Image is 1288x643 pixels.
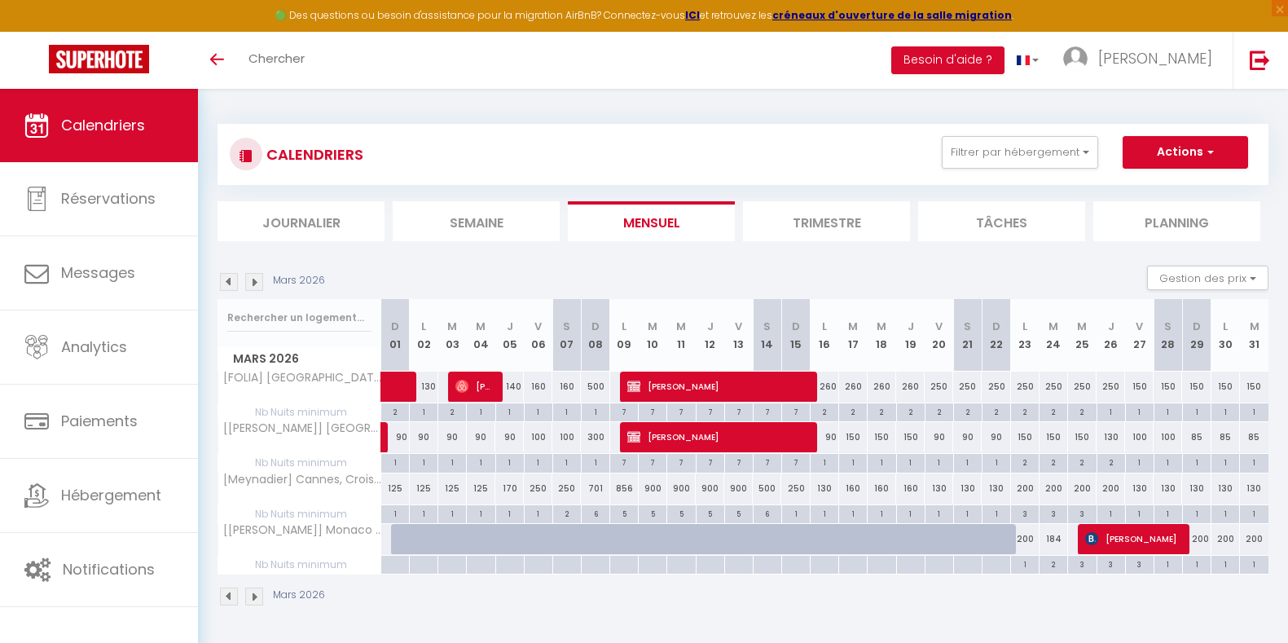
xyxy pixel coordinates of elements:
[410,403,437,419] div: 1
[1182,473,1211,504] div: 130
[1183,454,1211,469] div: 1
[1040,473,1068,504] div: 200
[782,454,810,469] div: 7
[1211,422,1240,452] div: 85
[877,319,886,334] abbr: M
[581,422,609,452] div: 300
[935,319,943,334] abbr: V
[381,505,409,521] div: 1
[438,473,467,504] div: 125
[553,403,581,419] div: 1
[1154,422,1182,452] div: 100
[525,454,552,469] div: 1
[273,588,325,603] p: Mars 2026
[772,8,1012,22] strong: créneaux d'ouverture de la salle migration
[1011,556,1039,571] div: 1
[1147,266,1268,290] button: Gestion des prix
[868,454,895,469] div: 1
[524,422,552,452] div: 100
[61,485,161,505] span: Hébergement
[896,372,925,402] div: 260
[1011,403,1039,419] div: 2
[524,299,552,372] th: 06
[1068,422,1097,452] div: 150
[1040,372,1068,402] div: 250
[218,403,380,421] span: Nb Nuits minimum
[685,8,700,22] a: ICI
[495,422,524,452] div: 90
[381,422,410,452] div: 90
[1211,454,1239,469] div: 1
[1154,372,1182,402] div: 150
[1040,524,1068,554] div: 184
[954,454,982,469] div: 1
[1040,454,1067,469] div: 2
[839,505,867,521] div: 1
[1022,319,1027,334] abbr: L
[782,505,810,521] div: 1
[735,319,742,334] abbr: V
[743,201,910,241] li: Trimestre
[953,299,982,372] th: 21
[811,372,839,402] div: 260
[1126,556,1154,571] div: 3
[1182,422,1211,452] div: 85
[1011,505,1039,521] div: 3
[622,319,626,334] abbr: L
[868,299,896,372] th: 18
[61,262,135,283] span: Messages
[410,454,437,469] div: 1
[953,473,982,504] div: 130
[897,505,925,521] div: 1
[525,403,552,419] div: 1
[1250,50,1270,70] img: logout
[839,372,868,402] div: 260
[381,473,410,504] div: 125
[982,422,1010,452] div: 90
[1097,299,1125,372] th: 26
[781,473,810,504] div: 250
[221,473,384,486] span: [Meynadier] Cannes, Croisette, Plage
[581,473,609,504] div: 701
[839,454,867,469] div: 1
[697,403,724,419] div: 7
[627,371,808,402] span: [PERSON_NAME]
[707,319,714,334] abbr: J
[792,319,800,334] abbr: D
[1040,403,1067,419] div: 2
[724,473,753,504] div: 900
[1240,556,1268,571] div: 1
[1211,403,1239,419] div: 1
[525,505,552,521] div: 1
[639,299,667,372] th: 10
[1182,372,1211,402] div: 150
[868,422,896,452] div: 150
[410,505,437,521] div: 1
[811,403,838,419] div: 2
[1240,372,1268,402] div: 150
[1068,473,1097,504] div: 200
[1223,319,1228,334] abbr: L
[868,473,896,504] div: 160
[610,473,639,504] div: 856
[1068,454,1096,469] div: 2
[1097,372,1125,402] div: 250
[236,32,317,89] a: Chercher
[1126,403,1154,419] div: 1
[581,299,609,372] th: 08
[1211,524,1240,554] div: 200
[438,505,466,521] div: 1
[1154,505,1182,521] div: 1
[495,473,524,504] div: 170
[811,454,838,469] div: 1
[782,403,810,419] div: 7
[897,454,925,469] div: 1
[1154,454,1182,469] div: 1
[273,273,325,288] p: Mars 2026
[848,319,858,334] abbr: M
[896,422,925,452] div: 150
[582,454,609,469] div: 1
[1154,473,1182,504] div: 130
[982,454,1010,469] div: 1
[438,403,466,419] div: 2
